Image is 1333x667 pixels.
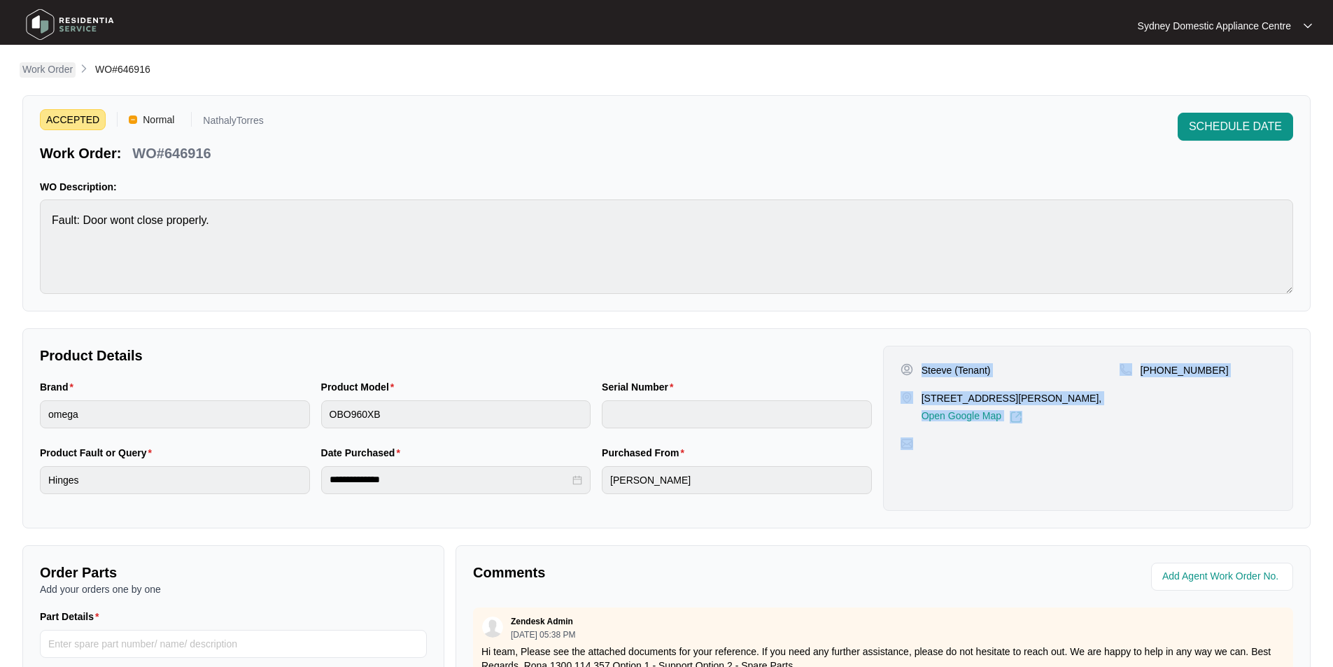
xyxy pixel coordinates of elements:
p: Product Details [40,346,872,365]
img: dropdown arrow [1304,22,1312,29]
img: map-pin [901,437,913,450]
label: Part Details [40,610,105,624]
button: SCHEDULE DATE [1178,113,1293,141]
img: Link-External [1010,411,1022,423]
p: Steeve (Tenant) [922,363,991,377]
label: Serial Number [602,380,679,394]
span: ACCEPTED [40,109,106,130]
label: Purchased From [602,446,690,460]
span: Normal [137,109,180,130]
img: map-pin [1120,363,1132,376]
textarea: Fault: Door wont close properly. [40,199,1293,294]
label: Product Model [321,380,400,394]
label: Product Fault or Query [40,446,157,460]
a: Work Order [20,62,76,78]
img: user-pin [901,363,913,376]
input: Product Model [321,400,591,428]
p: Add your orders one by one [40,582,427,596]
p: Zendesk Admin [511,616,573,627]
p: [DATE] 05:38 PM [511,631,575,639]
input: Part Details [40,630,427,658]
label: Date Purchased [321,446,406,460]
p: Order Parts [40,563,427,582]
input: Date Purchased [330,472,570,487]
p: [STREET_ADDRESS][PERSON_NAME], [922,391,1102,405]
p: Work Order: [40,143,121,163]
span: SCHEDULE DATE [1189,118,1282,135]
p: Comments [473,563,873,582]
p: NathalyTorres [203,115,263,130]
p: Work Order [22,62,73,76]
img: Vercel Logo [129,115,137,124]
a: Open Google Map [922,411,1022,423]
p: WO#646916 [132,143,211,163]
img: residentia service logo [21,3,119,45]
img: chevron-right [78,63,90,74]
img: map-pin [901,391,913,404]
p: Sydney Domestic Appliance Centre [1138,19,1291,33]
img: user.svg [482,617,503,638]
span: WO#646916 [95,64,150,75]
input: Purchased From [602,466,872,494]
input: Product Fault or Query [40,466,310,494]
label: Brand [40,380,79,394]
input: Brand [40,400,310,428]
input: Serial Number [602,400,872,428]
p: [PHONE_NUMBER] [1141,363,1229,377]
input: Add Agent Work Order No. [1162,568,1285,585]
p: WO Description: [40,180,1293,194]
